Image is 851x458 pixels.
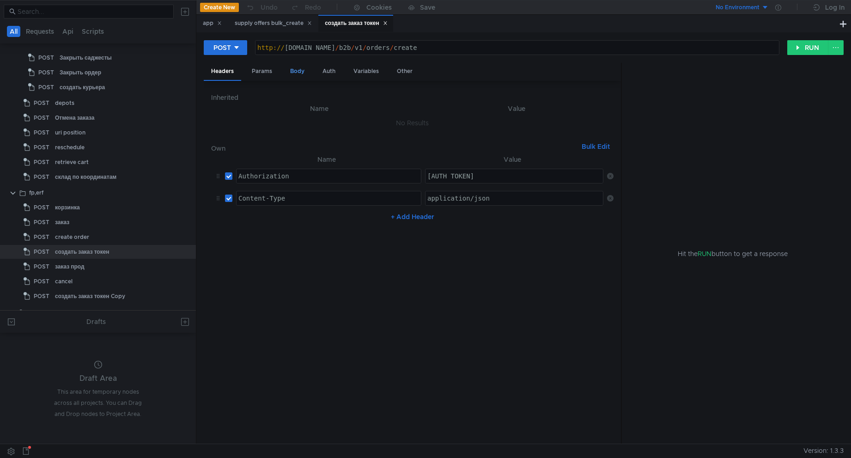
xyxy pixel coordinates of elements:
[60,26,76,37] button: Api
[34,275,49,288] span: POST
[60,66,101,79] div: Закрыть ордер
[34,215,49,229] span: POST
[200,3,239,12] button: Create New
[18,6,168,17] input: Search...
[55,289,125,303] div: создать заказ токен Copy
[34,140,49,154] span: POST
[55,275,73,288] div: cancel
[55,170,116,184] div: склад по координатам
[55,140,85,154] div: reschedule
[346,63,386,80] div: Variables
[244,63,280,80] div: Params
[34,111,49,125] span: POST
[29,305,52,319] div: нирвана
[86,316,106,327] div: Drafts
[60,80,105,94] div: создать курьера
[421,154,603,165] th: Value
[60,51,112,65] div: Закрыть саджесты
[38,66,54,79] span: POST
[7,26,20,37] button: All
[387,211,438,222] button: + Add Header
[55,201,80,214] div: корзинка
[678,249,788,259] span: Hit the button to get a response
[34,201,49,214] span: POST
[389,63,420,80] div: Other
[204,40,247,55] button: POST
[34,260,49,274] span: POST
[34,245,49,259] span: POST
[38,80,54,94] span: POST
[34,126,49,140] span: POST
[79,26,107,37] button: Scripts
[55,245,109,259] div: создать заказ токен
[38,51,54,65] span: POST
[34,289,49,303] span: POST
[213,43,231,53] div: POST
[29,186,43,200] div: fp,erf
[787,40,828,55] button: RUN
[261,2,278,13] div: Undo
[55,126,85,140] div: uri position
[55,155,89,169] div: retrieve cart
[34,96,49,110] span: POST
[239,0,284,14] button: Undo
[55,215,69,229] div: заказ
[284,0,328,14] button: Redo
[420,4,435,11] div: Save
[204,63,241,81] div: Headers
[23,26,57,37] button: Requests
[55,111,94,125] div: Отмена заказа
[396,119,429,127] nz-embed-empty: No Results
[315,63,343,80] div: Auth
[55,260,85,274] div: заказ прод
[211,143,578,154] h6: Own
[55,230,89,244] div: create order
[578,141,614,152] button: Bulk Edit
[235,18,312,28] div: supply offers bulk_create
[34,170,49,184] span: POST
[232,154,421,165] th: Name
[211,92,614,103] h6: Inherited
[34,230,49,244] span: POST
[716,3,760,12] div: No Environment
[366,2,392,13] div: Cookies
[34,155,49,169] span: POST
[325,18,388,28] div: создать заказ токен
[283,63,312,80] div: Body
[825,2,845,13] div: Log In
[698,250,711,258] span: RUN
[803,444,844,458] span: Version: 1.3.3
[305,2,321,13] div: Redo
[419,103,614,114] th: Value
[219,103,419,114] th: Name
[55,96,74,110] div: depots
[203,18,222,28] div: app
